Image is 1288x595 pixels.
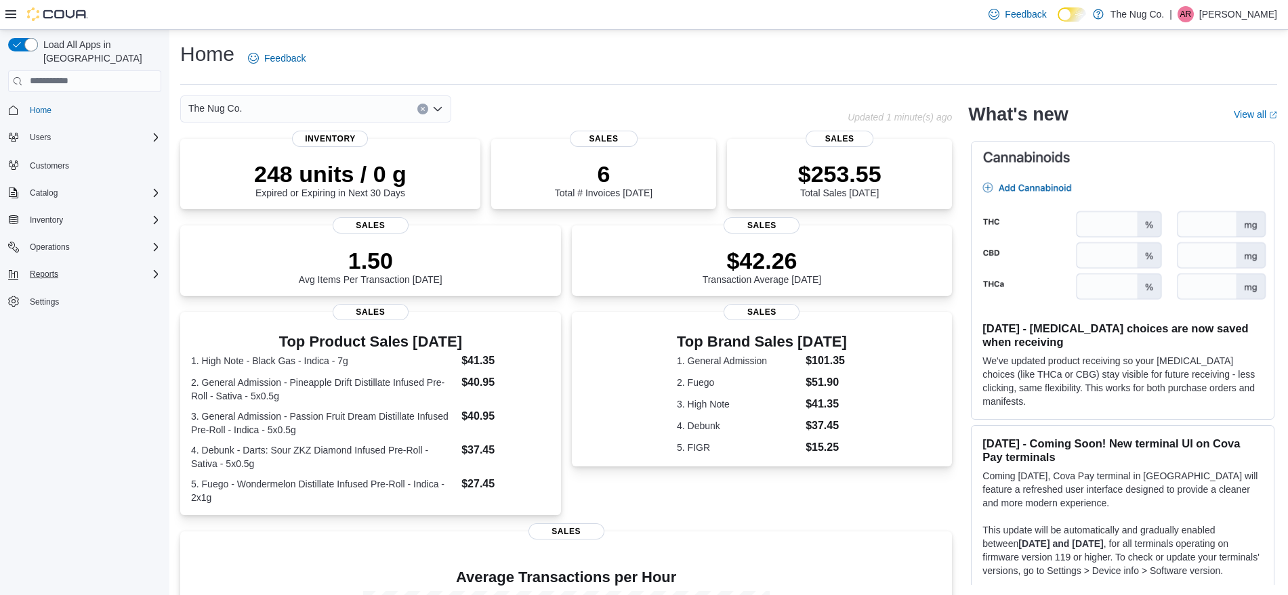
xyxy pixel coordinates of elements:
[982,322,1263,349] h3: [DATE] - [MEDICAL_DATA] choices are now saved when receiving
[254,160,407,188] p: 248 units / 0 g
[798,160,881,188] p: $253.55
[1180,6,1192,22] span: AR
[1234,109,1277,120] a: View allExternal link
[3,265,167,284] button: Reports
[806,418,847,434] dd: $37.45
[982,523,1263,577] p: This update will be automatically and gradually enabled between , for all terminals operating on ...
[24,266,161,282] span: Reports
[188,100,242,116] span: The Nug Co.
[555,160,652,188] p: 6
[30,132,51,143] span: Users
[1178,6,1194,22] div: Alex Roerick
[432,104,443,114] button: Open list of options
[24,102,57,118] a: Home
[1199,6,1277,22] p: [PERSON_NAME]
[677,419,800,433] dt: 4. Debunk
[24,266,64,282] button: Reports
[30,215,63,225] span: Inventory
[24,239,161,255] span: Operations
[983,1,1052,28] a: Feedback
[191,376,456,403] dt: 2. General Admission - Pineapple Drift Distillate Infused Pre-Roll - Sativa - 5x0.5g
[333,217,409,234] span: Sales
[3,100,167,120] button: Home
[528,523,604,539] span: Sales
[8,95,161,347] nav: Complex example
[1058,7,1086,22] input: Dark Mode
[191,477,456,504] dt: 5. Fuego - Wondermelon Distillate Infused Pre-Roll - Indica - 2x1g
[191,410,456,437] dt: 3. General Admission - Passion Fruit Dream Distillate Infused Pre-Roll - Indica - 5x0.5g
[1169,6,1172,22] p: |
[461,476,549,492] dd: $27.45
[24,102,161,118] span: Home
[724,217,799,234] span: Sales
[24,129,161,146] span: Users
[677,441,800,454] dt: 5. FIGR
[703,247,822,274] p: $42.26
[806,353,847,369] dd: $101.35
[24,185,161,201] span: Catalog
[24,212,68,228] button: Inventory
[243,45,311,72] a: Feedback
[299,247,442,274] p: 1.50
[806,439,847,456] dd: $15.25
[3,183,167,202] button: Catalog
[27,7,88,21] img: Cova
[30,242,70,252] span: Operations
[38,38,161,65] span: Load All Apps in [GEOGRAPHIC_DATA]
[982,437,1263,464] h3: [DATE] - Coming Soon! New terminal UI on Cova Pay terminals
[24,158,75,174] a: Customers
[724,304,799,320] span: Sales
[24,293,161,310] span: Settings
[292,131,368,147] span: Inventory
[417,104,428,114] button: Clear input
[24,129,56,146] button: Users
[1018,538,1103,549] strong: [DATE] and [DATE]
[3,128,167,147] button: Users
[982,469,1263,510] p: Coming [DATE], Cova Pay terminal in [GEOGRAPHIC_DATA] will feature a refreshed user interface des...
[264,51,306,65] span: Feedback
[191,569,941,586] h4: Average Transactions per Hour
[461,408,549,424] dd: $40.95
[191,443,456,470] dt: 4. Debunk - Darts: Sour ZKZ Diamond Infused Pre-Roll - Sativa - 5x0.5g
[254,160,407,198] div: Expired or Expiring in Next 30 Days
[461,353,549,369] dd: $41.35
[24,156,161,173] span: Customers
[703,247,822,285] div: Transaction Average [DATE]
[461,374,549,391] dd: $40.95
[798,160,881,198] div: Total Sales [DATE]
[806,396,847,412] dd: $41.35
[677,397,800,411] dt: 3. High Note
[1110,6,1164,22] p: The Nug Co.
[1269,111,1277,119] svg: External link
[24,185,63,201] button: Catalog
[30,188,58,198] span: Catalog
[3,211,167,229] button: Inventory
[30,160,69,171] span: Customers
[968,104,1068,125] h2: What's new
[677,376,800,389] dt: 2. Fuego
[3,155,167,175] button: Customers
[3,238,167,257] button: Operations
[30,269,58,280] span: Reports
[24,294,64,310] a: Settings
[677,354,800,368] dt: 1. General Admission
[570,131,638,147] span: Sales
[191,354,456,368] dt: 1. High Note - Black Gas - Indica - 7g
[30,296,59,307] span: Settings
[982,354,1263,408] p: We've updated product receiving so your [MEDICAL_DATA] choices (like THCa or CBG) stay visible fo...
[180,41,234,68] h1: Home
[3,292,167,311] button: Settings
[30,105,51,116] span: Home
[848,112,952,123] p: Updated 1 minute(s) ago
[333,304,409,320] span: Sales
[24,212,161,228] span: Inventory
[299,247,442,285] div: Avg Items Per Transaction [DATE]
[677,334,847,350] h3: Top Brand Sales [DATE]
[806,374,847,391] dd: $51.90
[555,160,652,198] div: Total # Invoices [DATE]
[1005,7,1046,21] span: Feedback
[191,334,550,350] h3: Top Product Sales [DATE]
[24,239,75,255] button: Operations
[806,131,873,147] span: Sales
